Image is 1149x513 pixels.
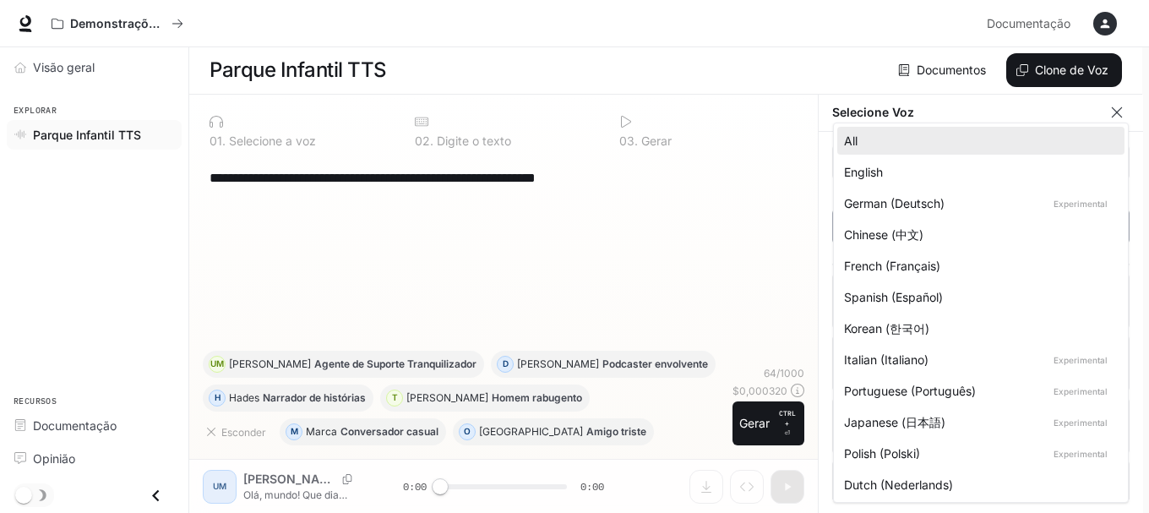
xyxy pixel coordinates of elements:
[1050,446,1111,461] p: Experimental
[844,413,1111,431] div: Japanese (日本語)
[844,476,1111,494] div: Dutch (Nederlands)
[844,319,1111,337] div: Korean (한국어)
[1050,415,1111,430] p: Experimental
[1050,352,1111,368] p: Experimental
[844,163,1111,181] div: English
[844,382,1111,400] div: Portuguese (Português)
[1050,196,1111,211] p: Experimental
[1050,384,1111,399] p: Experimental
[844,257,1111,275] div: French (Français)
[844,132,1111,150] div: All
[844,194,1111,212] div: German (Deutsch)
[844,445,1111,462] div: Polish (Polski)
[844,288,1111,306] div: Spanish (Español)
[844,351,1111,368] div: Italian (Italiano)
[844,226,1111,243] div: Chinese (中文)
